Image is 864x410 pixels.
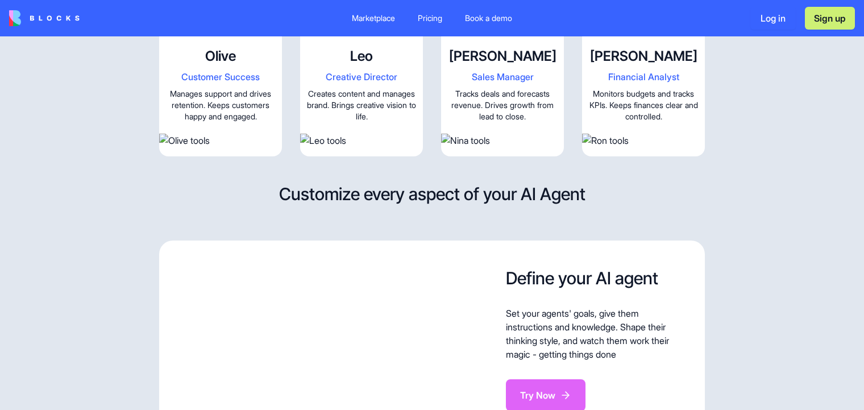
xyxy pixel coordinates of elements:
[587,88,700,125] span: Monitors budgets and tracks KPIs. Keeps finances clear and controlled.
[805,7,855,30] button: Sign up
[305,47,418,65] h4: Leo
[456,8,521,28] a: Book a demo
[352,13,395,24] div: Marketplace
[446,70,559,84] span: Sales Manager
[164,88,277,125] span: Manages support and drives retention. Keeps customers happy and engaged.
[587,47,700,65] h4: [PERSON_NAME]
[506,268,678,288] h2: Define your AI agent
[9,10,80,26] img: logo
[587,70,700,84] span: Financial Analyst
[305,88,418,125] span: Creates content and manages brand. Brings creative vision to life.
[343,8,404,28] a: Marketplace
[750,7,796,30] button: Log in
[159,134,282,147] img: Olive tools
[446,88,559,125] span: Tracks deals and forecasts revenue. Drives growth from lead to close.
[305,70,418,84] span: Creative Director
[164,47,277,65] h4: Olive
[409,8,451,28] a: Pricing
[300,134,423,147] img: Leo tools
[418,13,442,24] div: Pricing
[441,134,564,147] img: Nina tools
[446,47,559,65] h4: [PERSON_NAME]
[506,307,678,361] p: Set your agents' goals, give them instructions and knowledge. Shape their thinking style, and wat...
[164,70,277,84] span: Customer Success
[279,184,585,204] h2: Customize every aspect of your AI Agent
[582,134,705,147] img: Ron tools
[465,13,512,24] div: Book a demo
